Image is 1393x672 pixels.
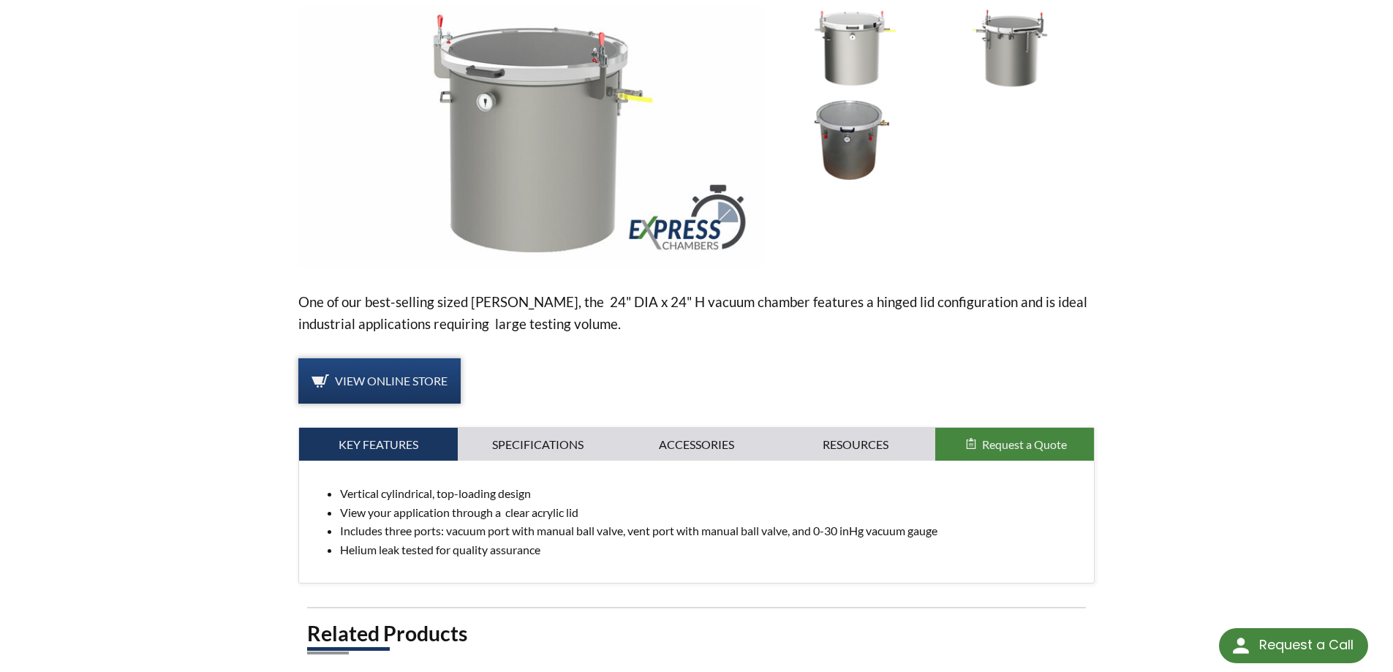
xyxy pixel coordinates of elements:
[1229,634,1253,657] img: round button
[776,428,935,461] a: Resources
[935,428,1095,461] button: Request a Quote
[458,428,617,461] a: Specifications
[335,374,448,388] span: View Online Store
[1219,628,1368,663] div: Request a Call
[982,437,1067,451] span: Request a Quote
[935,6,1087,91] img: LVC2424-3112-VI Vacuum Chamber, rear view
[298,358,461,404] a: View Online Store
[298,6,765,268] img: LVC2424-3112-VI Express Chamber Acrylic Lid, front angle view
[340,484,1083,503] li: Vertical cylindrical, top-loading design
[340,521,1083,540] li: Includes three ports: vacuum port with manual ball valve, vent port with manual ball valve, and 0...
[776,6,928,91] img: LVC2424-3112-VI Vacuum Chamber Acrylic Lid, front view
[299,428,458,461] a: Key Features
[307,620,1087,647] h2: Related Products
[340,540,1083,559] li: Helium leak tested for quality assurance
[776,99,928,184] img: LVC2424-3112-VI Vacuum Chamber Hinged Lid front angle view
[340,503,1083,522] li: View your application through a clear acrylic lid
[617,428,777,461] a: Accessories
[298,291,1095,335] p: One of our best-selling sized [PERSON_NAME], the 24" DIA x 24" H vacuum chamber features a hinged...
[1259,628,1354,662] div: Request a Call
